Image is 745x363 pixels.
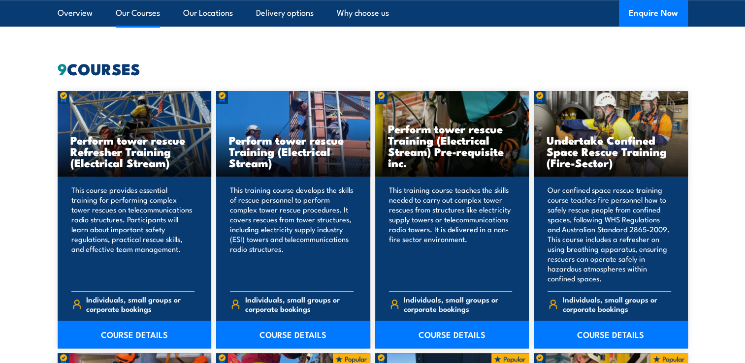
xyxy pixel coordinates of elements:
h3: Perform tower rescue Refresher Training (Electrical Stream) [70,134,199,168]
h3: Perform tower rescue Training (Electrical Stream) Pre-requisite inc. [388,123,517,168]
span: Individuals, small groups or corporate bookings [245,295,354,313]
a: COURSE DETAILS [216,321,370,348]
a: COURSE DETAILS [375,321,529,348]
p: This training course teaches the skills needed to carry out complex tower rescues from structures... [389,185,513,283]
strong: 9 [58,56,67,81]
h3: Undertake Confined Space Rescue Training (Fire-Sector) [547,134,675,168]
span: Individuals, small groups or corporate bookings [404,295,512,313]
p: This training course develops the skills of rescue personnel to perform complex tower rescue proc... [230,185,354,283]
span: Individuals, small groups or corporate bookings [563,295,671,313]
p: This course provides essential training for performing complex tower rescues on telecommunication... [71,185,195,283]
p: Our confined space rescue training course teaches fire personnel how to safely rescue people from... [548,185,671,283]
a: COURSE DETAILS [534,321,688,348]
h3: Perform tower rescue Training (Electrical Stream) [229,134,357,168]
span: Individuals, small groups or corporate bookings [86,295,194,313]
h2: COURSES [58,61,688,75]
a: COURSE DETAILS [58,321,212,348]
